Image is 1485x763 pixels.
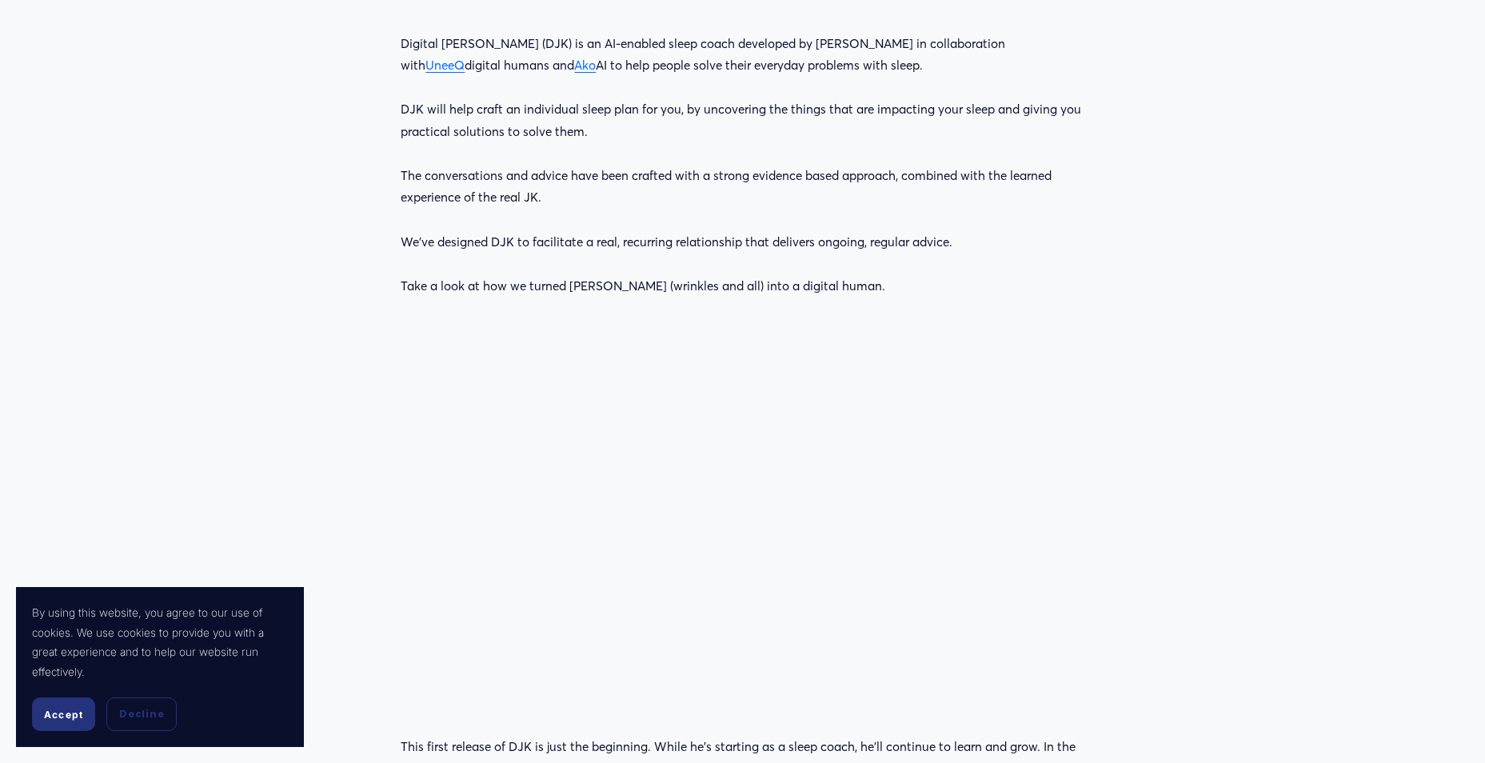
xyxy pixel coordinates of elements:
span: Accept [44,709,83,721]
section: Cookie banner [16,587,304,747]
button: Decline [106,697,177,731]
span: Decline [119,707,164,721]
button: Accept [32,697,95,731]
iframe: Bringing a digital human to life [401,324,1084,709]
a: Ako [574,58,596,73]
a: UneeQ [425,58,465,73]
p: By using this website, you agree to our use of cookies. We use cookies to provide you with a grea... [32,603,288,681]
p: Digital [PERSON_NAME] (DJK) is an AI-enabled sleep coach developed by [PERSON_NAME] in collaborat... [401,33,1084,298]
